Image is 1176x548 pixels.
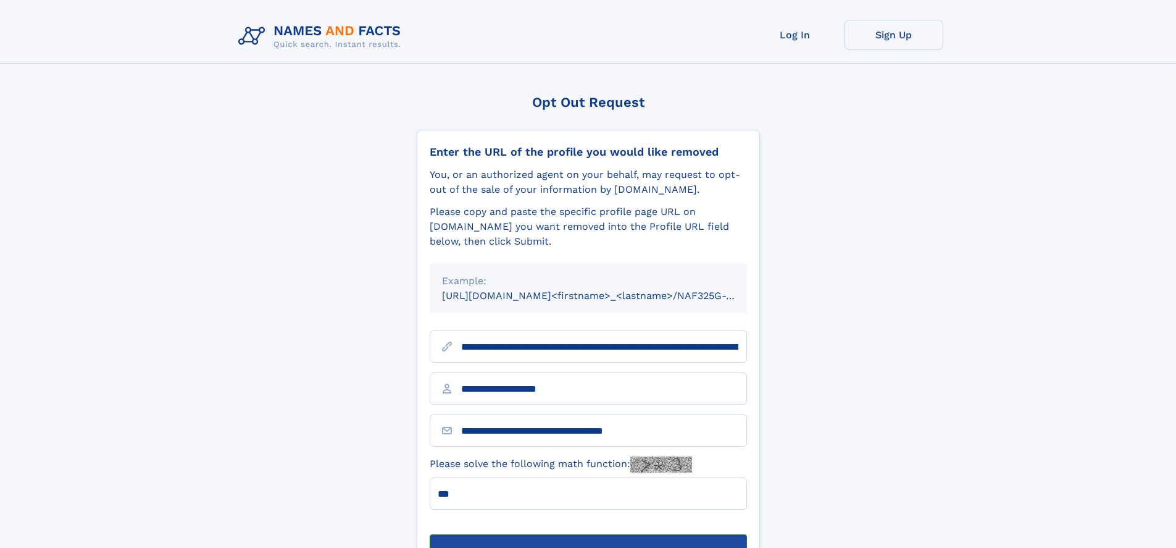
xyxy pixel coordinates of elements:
[442,274,735,289] div: Example:
[233,20,411,53] img: Logo Names and Facts
[430,457,692,473] label: Please solve the following math function:
[442,290,770,301] small: [URL][DOMAIN_NAME]<firstname>_<lastname>/NAF325G-xxxxxxxx
[844,20,943,50] a: Sign Up
[417,95,760,110] div: Opt Out Request
[430,145,747,159] div: Enter the URL of the profile you would like removed
[430,204,747,249] div: Please copy and paste the specific profile page URL on [DOMAIN_NAME] you want removed into the Pr...
[430,167,747,197] div: You, or an authorized agent on your behalf, may request to opt-out of the sale of your informatio...
[746,20,844,50] a: Log In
